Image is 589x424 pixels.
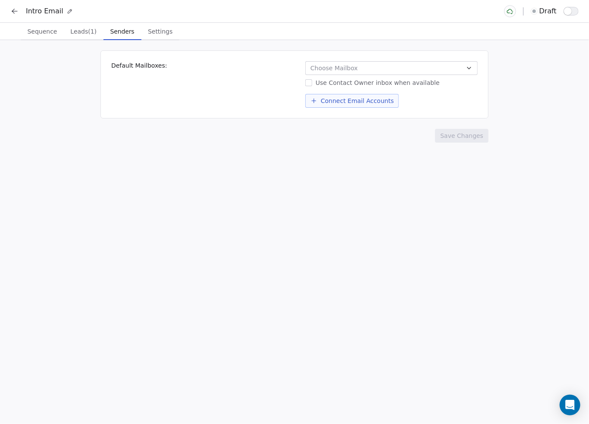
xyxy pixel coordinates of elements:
div: Use Contact Owner inbox when available [305,78,478,87]
span: Leads (1) [67,25,100,37]
span: Sequence [24,25,60,37]
span: Settings [144,25,176,37]
span: Senders [107,25,138,37]
button: Use Contact Owner inbox when available [305,78,312,87]
span: Choose Mailbox [310,64,358,72]
a: Connect Email Accounts [305,88,399,96]
button: Connect Email Accounts [305,94,399,108]
div: Open Intercom Messenger [560,395,580,415]
span: draft [539,6,557,16]
button: Save Changes [435,129,489,143]
span: Intro Email [26,6,63,16]
span: Default Mailboxes: [111,61,167,108]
